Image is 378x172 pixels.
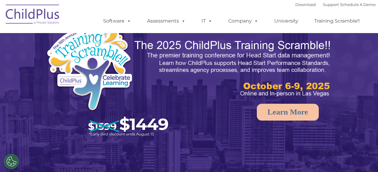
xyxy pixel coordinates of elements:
a: Company [222,15,264,27]
a: University [268,15,304,27]
button: Cookies Settings [4,154,19,169]
img: ChildPlus by Procare Solutions [3,0,63,30]
a: Download [295,2,316,7]
a: Schedule A Demo [340,2,376,7]
font: | [295,2,376,7]
a: Assessments [141,15,192,27]
a: IT [195,15,218,27]
a: Support [323,2,339,7]
a: Training Scramble!! [308,15,366,27]
a: Learn More [257,104,319,121]
a: Software [97,15,137,27]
